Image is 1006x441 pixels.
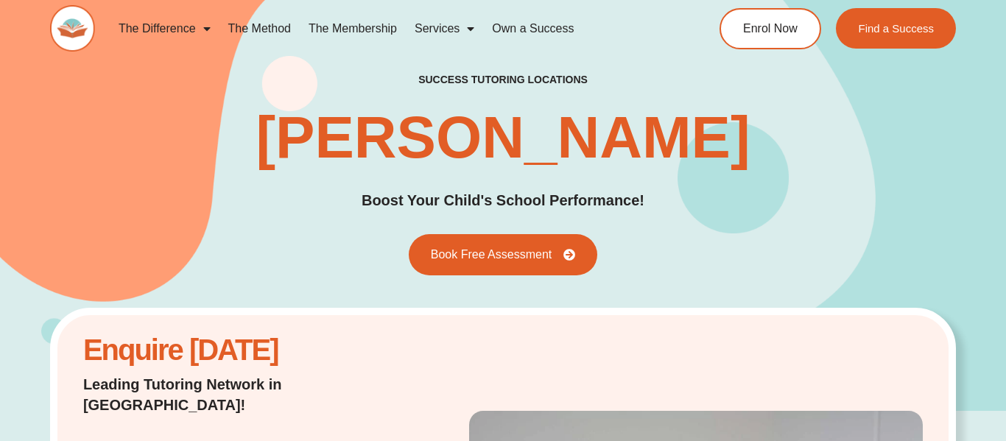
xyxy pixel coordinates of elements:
span: Find a Success [858,23,934,34]
a: The Method [219,12,300,46]
h2: Boost Your Child's School Performance! [362,189,644,212]
a: The Membership [300,12,406,46]
h2: success tutoring locations [418,73,588,86]
a: Services [406,12,483,46]
nav: Menu [110,12,668,46]
h1: [PERSON_NAME] [256,108,750,167]
span: Enrol Now [743,23,798,35]
span: Book Free Assessment [431,249,552,261]
a: Enrol Now [720,8,821,49]
h2: Enquire [DATE] [83,341,381,359]
a: The Difference [110,12,219,46]
a: Own a Success [483,12,583,46]
a: Find a Success [836,8,956,49]
a: Book Free Assessment [409,234,598,275]
h2: Leading Tutoring Network in [GEOGRAPHIC_DATA]! [83,374,381,415]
